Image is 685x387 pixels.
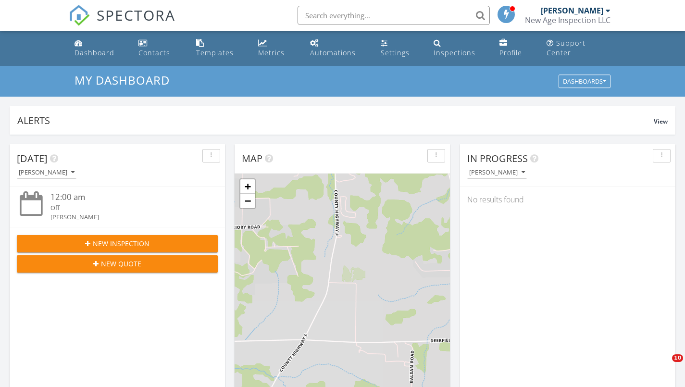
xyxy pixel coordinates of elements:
[196,48,234,57] div: Templates
[135,35,184,62] a: Contacts
[377,35,422,62] a: Settings
[138,48,170,57] div: Contacts
[559,75,610,88] button: Dashboards
[310,48,356,57] div: Automations
[50,212,201,222] div: [PERSON_NAME]
[306,35,369,62] a: Automations (Basic)
[434,48,475,57] div: Inspections
[69,13,175,33] a: SPECTORA
[652,354,675,377] iframe: Intercom live chat
[240,179,255,194] a: Zoom in
[672,354,683,362] span: 10
[525,15,610,25] div: New Age Inspection LLC
[258,48,285,57] div: Metrics
[543,35,614,62] a: Support Center
[50,203,201,212] div: Off
[101,259,141,269] span: New Quote
[654,117,668,125] span: View
[17,255,218,273] button: New Quote
[496,35,536,62] a: Company Profile
[240,194,255,208] a: Zoom out
[430,35,488,62] a: Inspections
[254,35,299,62] a: Metrics
[298,6,490,25] input: Search everything...
[499,48,522,57] div: Profile
[19,169,75,176] div: [PERSON_NAME]
[17,114,654,127] div: Alerts
[242,152,262,165] span: Map
[563,78,606,85] div: Dashboards
[69,5,90,26] img: The Best Home Inspection Software - Spectora
[71,35,127,62] a: Dashboard
[17,235,218,252] button: New Inspection
[469,169,525,176] div: [PERSON_NAME]
[541,6,603,15] div: [PERSON_NAME]
[75,48,114,57] div: Dashboard
[17,152,48,165] span: [DATE]
[460,187,675,212] div: No results found
[93,238,149,249] span: New Inspection
[97,5,175,25] span: SPECTORA
[192,35,247,62] a: Templates
[75,72,170,88] span: My Dashboard
[467,166,527,179] button: [PERSON_NAME]
[17,166,76,179] button: [PERSON_NAME]
[50,191,201,203] div: 12:00 am
[547,38,585,57] div: Support Center
[381,48,410,57] div: Settings
[467,152,528,165] span: In Progress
